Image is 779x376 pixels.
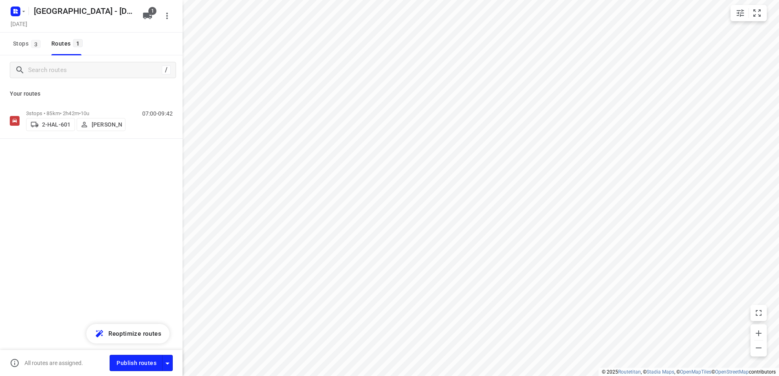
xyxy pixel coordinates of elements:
p: 07:00-09:42 [142,110,173,117]
a: Stadia Maps [647,369,674,375]
button: More [159,8,175,24]
button: 1 [139,8,156,24]
a: OpenStreetMap [715,369,749,375]
p: 3 stops • 85km • 2h42m [26,110,125,116]
li: © 2025 , © , © © contributors [602,369,776,375]
p: All routes are assigned. [24,360,83,366]
input: Search routes [28,64,162,77]
button: Map settings [732,5,748,21]
button: Reoptimize routes [86,324,169,343]
button: Fit zoom [749,5,765,21]
span: • [79,110,81,116]
div: / [162,66,171,74]
span: 1 [148,7,156,15]
button: [PERSON_NAME] [77,118,125,131]
p: [PERSON_NAME] [92,121,122,128]
span: 10u [81,110,89,116]
span: Stops [13,39,43,49]
h5: Antwerpen - Thursday [31,4,136,17]
div: Driver app settings [163,358,172,368]
span: 1 [73,39,83,47]
span: 3 [31,40,41,48]
div: Routes [51,39,85,49]
button: Publish routes [110,355,163,371]
p: Your routes [10,90,173,98]
a: Routetitan [618,369,641,375]
a: OpenMapTiles [680,369,711,375]
span: Reoptimize routes [108,328,161,339]
h5: [DATE] [7,19,31,28]
span: Publish routes [117,358,156,368]
p: 2-HAL-601 [42,121,70,128]
button: 2-HAL-601 [26,118,75,131]
div: small contained button group [731,5,767,21]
